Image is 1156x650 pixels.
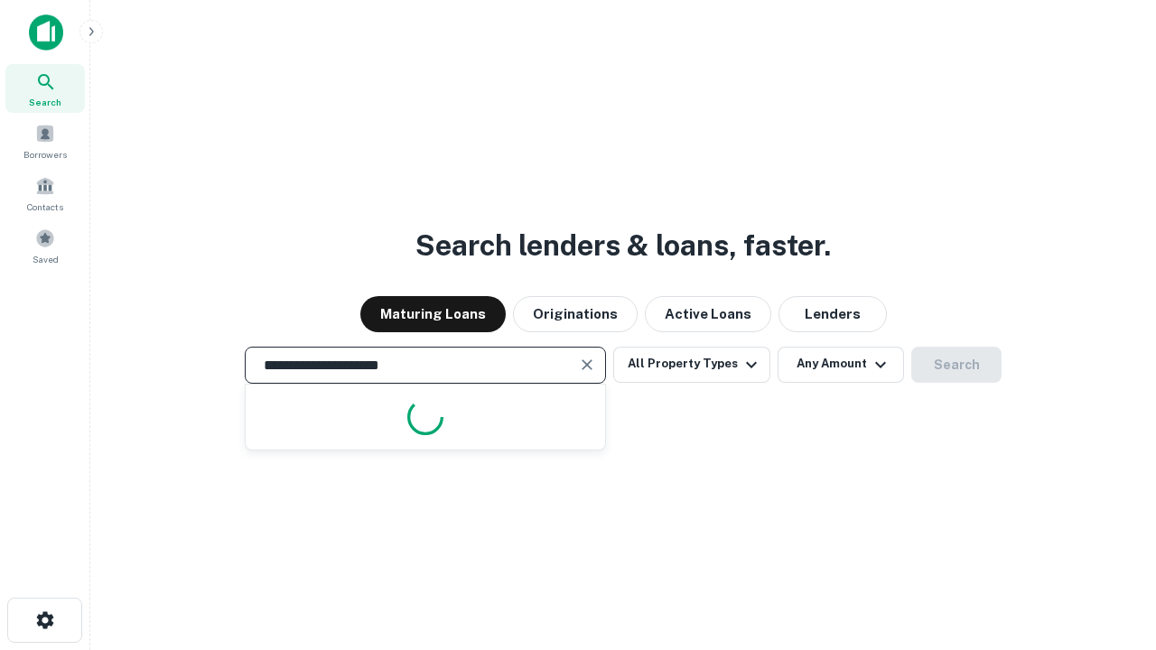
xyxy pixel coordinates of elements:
[360,296,506,332] button: Maturing Loans
[29,95,61,109] span: Search
[778,296,887,332] button: Lenders
[415,224,831,267] h3: Search lenders & loans, faster.
[5,221,85,270] a: Saved
[5,169,85,218] a: Contacts
[33,252,59,266] span: Saved
[29,14,63,51] img: capitalize-icon.png
[513,296,638,332] button: Originations
[5,64,85,113] a: Search
[23,147,67,162] span: Borrowers
[1066,506,1156,592] iframe: Chat Widget
[5,116,85,165] a: Borrowers
[27,200,63,214] span: Contacts
[574,352,600,377] button: Clear
[645,296,771,332] button: Active Loans
[613,347,770,383] button: All Property Types
[778,347,904,383] button: Any Amount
